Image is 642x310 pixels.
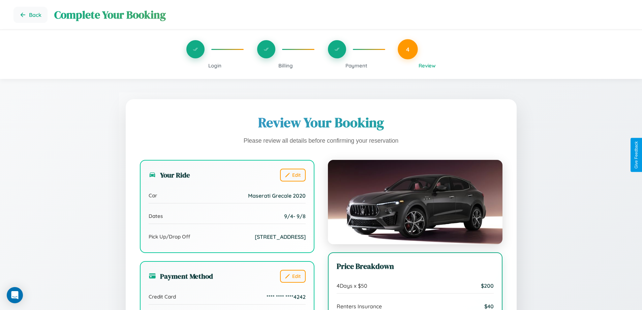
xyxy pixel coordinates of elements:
span: Billing [278,62,293,69]
h1: Complete Your Booking [54,7,629,22]
button: Go back [13,7,48,23]
span: Payment [345,62,367,69]
img: Maserati Grecale [328,160,502,244]
span: [STREET_ADDRESS] [255,233,306,240]
p: Please review all details before confirming your reservation [140,136,502,146]
span: Pick Up/Drop Off [149,233,190,240]
span: 4 [406,46,409,53]
span: $ 40 [484,303,494,310]
span: Renters Insurance [337,303,382,310]
span: 9 / 4 - 9 / 8 [284,213,306,220]
span: Car [149,192,157,199]
span: Dates [149,213,163,219]
div: Give Feedback [634,141,639,169]
span: $ 200 [481,282,494,289]
button: Edit [280,270,306,283]
h3: Price Breakdown [337,261,494,272]
h1: Review Your Booking [140,113,502,132]
h3: Payment Method [149,271,213,281]
span: Credit Card [149,293,176,300]
div: Open Intercom Messenger [7,287,23,303]
span: Login [208,62,221,69]
button: Edit [280,169,306,181]
span: 4 Days x $ 50 [337,282,367,289]
span: Review [419,62,436,69]
span: Maserati Grecale 2020 [248,192,306,199]
h3: Your Ride [149,170,190,180]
